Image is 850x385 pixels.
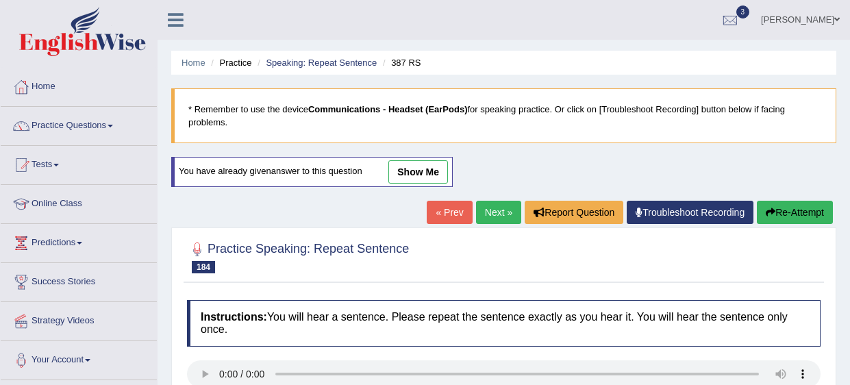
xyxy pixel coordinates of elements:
[1,185,157,219] a: Online Class
[187,300,821,346] h4: You will hear a sentence. Please repeat the sentence exactly as you hear it. You will hear the se...
[192,261,215,273] span: 184
[1,224,157,258] a: Predictions
[757,201,833,224] button: Re-Attempt
[187,239,409,273] h2: Practice Speaking: Repeat Sentence
[1,263,157,297] a: Success Stories
[379,56,421,69] li: 387 RS
[1,68,157,102] a: Home
[1,302,157,336] a: Strategy Videos
[736,5,750,18] span: 3
[308,104,468,114] b: Communications - Headset (EarPods)
[1,146,157,180] a: Tests
[1,341,157,375] a: Your Account
[266,58,377,68] a: Speaking: Repeat Sentence
[525,201,623,224] button: Report Question
[182,58,205,68] a: Home
[427,201,472,224] a: « Prev
[208,56,251,69] li: Practice
[201,311,267,323] b: Instructions:
[388,160,448,184] a: show me
[171,157,453,187] div: You have already given answer to this question
[1,107,157,141] a: Practice Questions
[476,201,521,224] a: Next »
[171,88,836,143] blockquote: * Remember to use the device for speaking practice. Or click on [Troubleshoot Recording] button b...
[627,201,753,224] a: Troubleshoot Recording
